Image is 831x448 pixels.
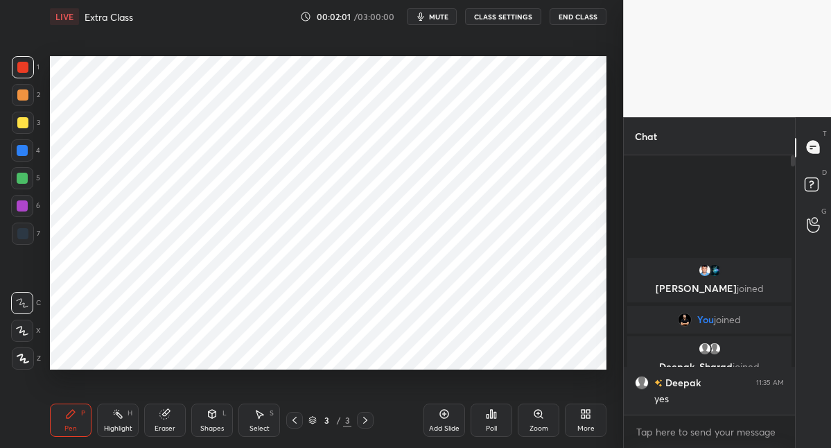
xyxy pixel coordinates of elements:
div: Z [12,347,41,370]
div: / [336,416,340,424]
p: Deepak, Sharad [636,361,783,372]
p: [PERSON_NAME] [636,283,783,294]
span: You [697,314,714,325]
div: 2 [12,84,40,106]
div: grid [624,255,795,415]
div: Add Slide [429,425,460,432]
div: X [11,320,41,342]
div: 11:35 AM [756,378,784,386]
span: joined [714,314,741,325]
button: mute [407,8,457,25]
div: 5 [11,167,40,189]
div: 6 [11,195,40,217]
div: 4 [11,139,40,162]
p: D [822,167,827,178]
div: LIVE [50,8,79,25]
img: no-rating-badge.077c3623.svg [654,379,663,387]
button: CLASS SETTINGS [465,8,541,25]
div: Zoom [530,425,548,432]
div: 3 [320,416,333,424]
div: Shapes [200,425,224,432]
div: 3 [343,414,351,427]
div: Highlight [104,425,132,432]
div: Eraser [155,425,175,432]
img: ae2dc78aa7324196b3024b1bd2b41d2d.jpg [678,313,692,327]
p: G [821,206,827,216]
div: C [11,292,41,314]
div: S [270,410,274,417]
div: 7 [12,223,40,245]
div: L [222,410,227,417]
span: joined [737,282,764,295]
img: 3 [708,264,721,277]
button: End Class [550,8,606,25]
p: Chat [624,118,668,155]
div: Poll [486,425,497,432]
div: 1 [12,56,40,78]
img: default.png [698,342,712,356]
span: joined [733,360,760,373]
img: 1750bae067c04d29a84fd426461752f5.jpg [698,264,712,277]
div: yes [654,393,784,406]
span: mute [429,12,448,21]
div: Pen [64,425,77,432]
div: Select [250,425,270,432]
img: default.png [635,375,649,389]
div: More [577,425,595,432]
h4: Extra Class [85,10,133,24]
h6: Deepak [663,375,701,390]
div: 3 [12,112,40,134]
div: P [81,410,85,417]
div: H [128,410,132,417]
img: default.png [708,342,721,356]
p: T [823,128,827,139]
